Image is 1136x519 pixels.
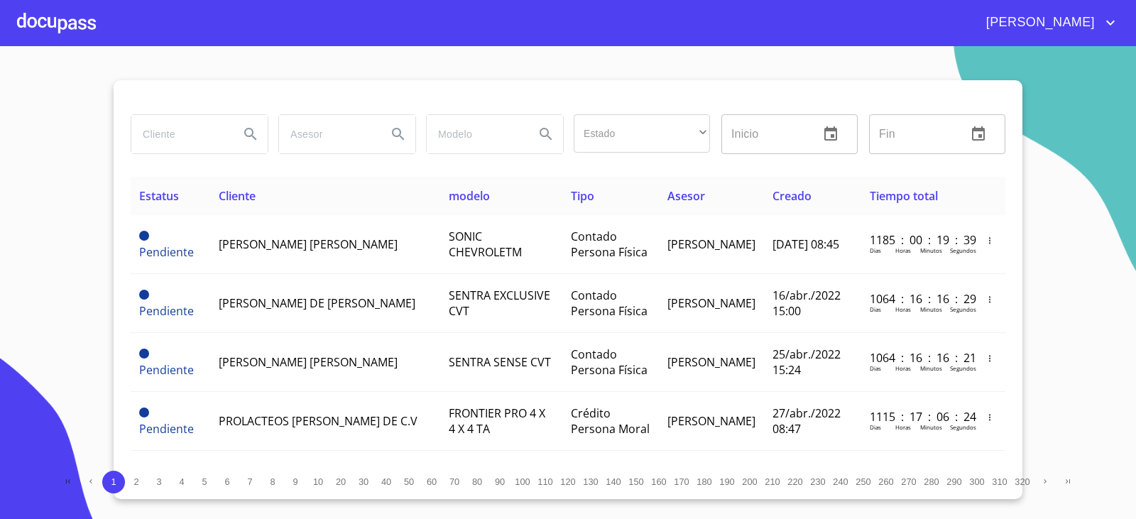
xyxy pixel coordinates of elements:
[807,471,829,493] button: 230
[920,471,943,493] button: 280
[829,471,852,493] button: 240
[420,471,443,493] button: 60
[667,188,705,204] span: Asesor
[427,476,437,487] span: 60
[219,188,256,204] span: Cliente
[920,423,942,431] p: Minutos
[772,405,841,437] span: 27/abr./2022 08:47
[667,354,755,370] span: [PERSON_NAME]
[878,476,893,487] span: 260
[449,288,550,319] span: SENTRA EXCLUSIVE CVT
[920,305,942,313] p: Minutos
[772,288,841,319] span: 16/abr./2022 15:00
[515,476,530,487] span: 100
[537,476,552,487] span: 110
[449,476,459,487] span: 70
[946,476,961,487] span: 290
[193,471,216,493] button: 5
[216,471,239,493] button: 6
[111,476,116,487] span: 1
[529,117,563,151] button: Search
[897,471,920,493] button: 270
[667,295,755,311] span: [PERSON_NAME]
[359,476,368,487] span: 30
[219,354,398,370] span: [PERSON_NAME] [PERSON_NAME]
[219,295,415,311] span: [PERSON_NAME] DE [PERSON_NAME]
[139,290,149,300] span: Pendiente
[466,471,488,493] button: 80
[557,471,579,493] button: 120
[969,476,984,487] span: 300
[875,471,897,493] button: 260
[579,471,602,493] button: 130
[202,476,207,487] span: 5
[139,188,179,204] span: Estatus
[738,471,761,493] button: 200
[219,236,398,252] span: [PERSON_NAME] [PERSON_NAME]
[670,471,693,493] button: 170
[895,246,911,254] p: Horas
[583,476,598,487] span: 130
[765,476,780,487] span: 210
[449,354,551,370] span: SENTRA SENSE CVT
[219,413,417,429] span: PROLACTEOS [PERSON_NAME] DE C.V
[313,476,323,487] span: 10
[852,471,875,493] button: 250
[716,471,738,493] button: 190
[950,364,976,372] p: Segundos
[139,408,149,417] span: Pendiente
[133,476,138,487] span: 2
[950,246,976,254] p: Segundos
[224,476,229,487] span: 6
[606,476,621,487] span: 140
[139,231,149,241] span: Pendiente
[920,364,942,372] p: Minutos
[574,114,710,153] div: ​
[1015,476,1029,487] span: 320
[772,236,839,252] span: [DATE] 08:45
[247,476,252,487] span: 7
[375,471,398,493] button: 40
[571,229,648,260] span: Contado Persona Física
[139,362,194,378] span: Pendiente
[102,471,125,493] button: 1
[602,471,625,493] button: 140
[870,350,966,366] p: 1064 : 16 : 16 : 21
[427,115,523,153] input: search
[139,303,194,319] span: Pendiente
[950,423,976,431] p: Segundos
[988,471,1011,493] button: 310
[693,471,716,493] button: 180
[571,288,648,319] span: Contado Persona Física
[449,229,522,260] span: SONIC CHEVROLETM
[943,471,966,493] button: 290
[139,244,194,260] span: Pendiente
[651,476,666,487] span: 160
[131,115,228,153] input: search
[625,471,648,493] button: 150
[352,471,375,493] button: 30
[472,476,482,487] span: 80
[870,423,881,431] p: Dias
[870,291,966,307] p: 1064 : 16 : 16 : 29
[381,117,415,151] button: Search
[571,405,650,437] span: Crédito Persona Moral
[443,471,466,493] button: 70
[234,117,268,151] button: Search
[488,471,511,493] button: 90
[920,246,942,254] p: Minutos
[870,188,938,204] span: Tiempo total
[667,413,755,429] span: [PERSON_NAME]
[571,346,648,378] span: Contado Persona Física
[179,476,184,487] span: 4
[992,476,1007,487] span: 310
[870,246,881,254] p: Dias
[270,476,275,487] span: 8
[772,188,812,204] span: Creado
[170,471,193,493] button: 4
[139,421,194,437] span: Pendiente
[667,236,755,252] span: [PERSON_NAME]
[239,471,261,493] button: 7
[534,471,557,493] button: 110
[772,346,841,378] span: 25/abr./2022 15:24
